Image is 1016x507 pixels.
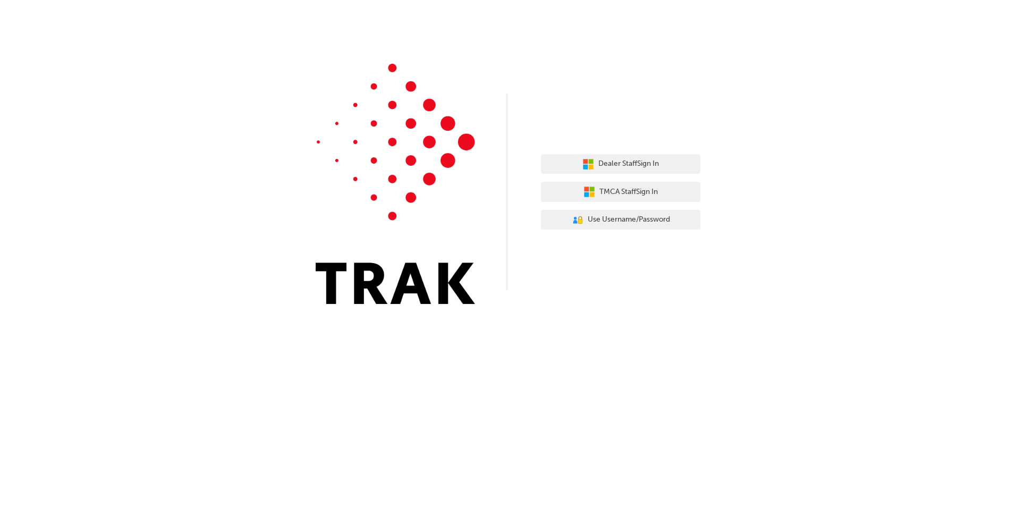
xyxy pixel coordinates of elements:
button: Use Username/Password [541,210,700,230]
span: Use Username/Password [588,214,670,226]
span: TMCA Staff Sign In [599,186,658,198]
button: TMCA StaffSign In [541,182,700,202]
img: Trak [316,64,475,304]
span: Dealer Staff Sign In [598,158,659,170]
button: Dealer StaffSign In [541,154,700,174]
